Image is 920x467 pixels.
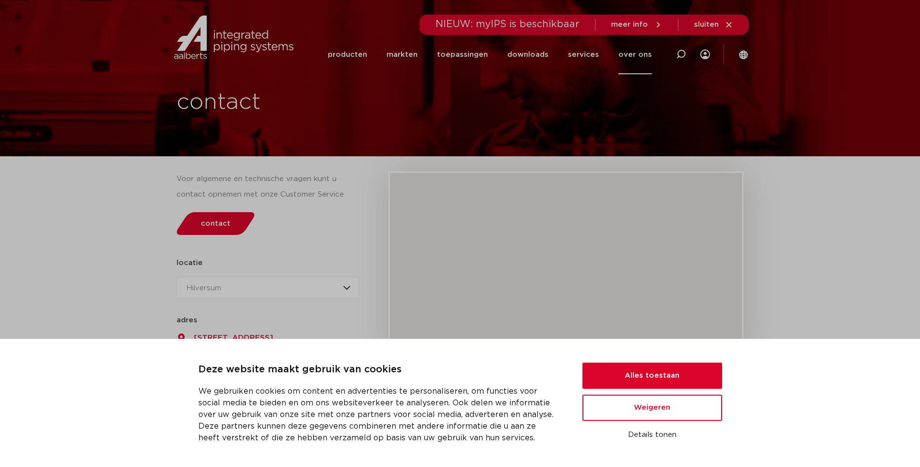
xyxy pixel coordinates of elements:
a: services [568,35,599,74]
span: meer info [611,21,648,28]
p: Deze website maakt gebruik van cookies [198,362,559,378]
a: markten [387,35,418,74]
span: contact [201,220,230,227]
nav: Menu [328,35,652,74]
span: sluiten [694,21,719,28]
a: over ons [618,35,652,74]
a: toepassingen [437,35,488,74]
a: producten [328,35,367,74]
button: Alles toestaan [582,363,722,389]
strong: locatie [177,259,203,267]
div: my IPS [700,35,710,74]
a: downloads [507,35,549,74]
span: NIEUW: myIPS is beschikbaar [436,19,580,29]
button: Weigeren [582,395,722,421]
div: Voor algemene en technische vragen kunt u contact opnemen met onze Customer Service [177,171,360,202]
h1: contact [177,87,496,118]
span: Hilversum [187,284,221,292]
a: sluiten [694,20,733,29]
button: Details tonen [582,427,722,443]
a: contact [174,212,257,235]
p: We gebruiken cookies om content en advertenties te personaliseren, om functies voor social media ... [198,385,559,444]
a: meer info [611,20,662,29]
